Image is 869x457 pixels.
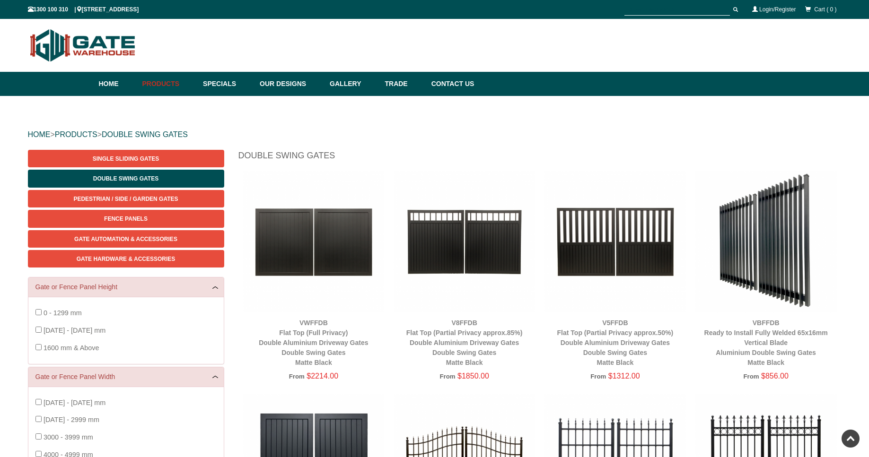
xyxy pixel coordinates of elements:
[55,130,97,138] a: PRODUCTS
[243,171,385,312] img: VWFFDB - Flat Top (Full Privacy) - Double Aluminium Driveway Gates - Double Swing Gates - Matte B...
[28,24,138,67] img: Gate Warehouse
[28,230,224,248] a: Gate Automation & Accessories
[102,130,188,138] a: DOUBLE SWING GATES
[695,171,837,312] img: VBFFDB - Ready to Install Fully Welded 65x16mm Vertical Blade - Aluminium Double Swing Gates - Ma...
[439,373,455,380] span: From
[624,4,730,16] input: SEARCH PRODUCTS
[394,171,535,312] img: V8FFDB - Flat Top (Partial Privacy approx.85%) - Double Aluminium Driveway Gates - Double Swing G...
[259,319,368,366] a: VWFFDBFlat Top (Full Privacy)Double Aluminium Driveway GatesDouble Swing GatesMatte Black
[325,72,380,96] a: Gallery
[557,319,674,366] a: V5FFDBFlat Top (Partial Privacy approx.50%)Double Aluminium Driveway GatesDouble Swing GatesMatte...
[35,372,217,382] a: Gate or Fence Panel Width
[44,344,99,352] span: 1600 mm & Above
[44,433,93,441] span: 3000 - 3999 mm
[138,72,199,96] a: Products
[73,196,178,202] span: Pedestrian / Side / Garden Gates
[44,399,105,406] span: [DATE] - [DATE] mm
[814,6,836,13] span: Cart ( 0 )
[93,175,158,182] span: Double Swing Gates
[28,210,224,227] a: Fence Panels
[44,327,105,334] span: [DATE] - [DATE] mm
[28,250,224,267] a: Gate Hardware & Accessories
[743,373,759,380] span: From
[406,319,523,366] a: V8FFDBFlat Top (Partial Privacy approx.85%)Double Aluminium Driveway GatesDouble Swing GatesMatte...
[704,319,828,366] a: VBFFDBReady to Install Fully Welded 65x16mm Vertical BladeAluminium Double Swing GatesMatte Black
[28,120,842,150] div: > >
[590,373,606,380] span: From
[427,72,474,96] a: Contact Us
[761,372,789,380] span: $856.00
[28,130,51,138] a: HOME
[198,72,255,96] a: Specials
[93,155,159,162] span: Single Sliding Gates
[457,372,489,380] span: $1850.00
[289,373,305,380] span: From
[74,236,177,242] span: Gate Automation & Accessories
[238,150,842,166] h1: Double Swing Gates
[28,190,224,207] a: Pedestrian / Side / Garden Gates
[77,256,176,262] span: Gate Hardware & Accessories
[380,72,426,96] a: Trade
[28,150,224,167] a: Single Sliding Gates
[28,6,139,13] span: 1300 100 310 | [STREET_ADDRESS]
[44,309,82,317] span: 0 - 1299 mm
[544,171,686,312] img: V5FFDB - Flat Top (Partial Privacy approx.50%) - Double Aluminium Driveway Gates - Double Swing G...
[104,216,148,222] span: Fence Panels
[44,416,99,423] span: [DATE] - 2999 mm
[255,72,325,96] a: Our Designs
[307,372,338,380] span: $2214.00
[759,6,796,13] a: Login/Register
[35,282,217,292] a: Gate or Fence Panel Height
[608,372,640,380] span: $1312.00
[99,72,138,96] a: Home
[28,170,224,187] a: Double Swing Gates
